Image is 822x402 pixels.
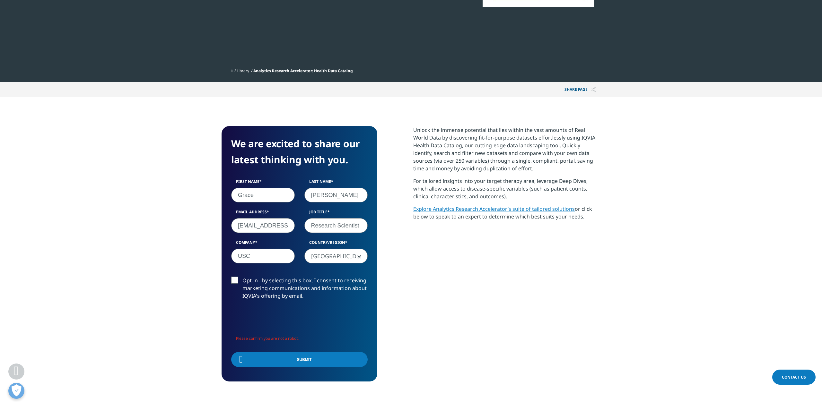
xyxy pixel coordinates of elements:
[304,240,368,249] label: Country/Region
[304,179,368,188] label: Last Name
[413,177,600,205] p: For tailored insights into your target therapy area, leverage Deep Dives, which allow access to d...
[560,82,600,97] p: Share PAGE
[237,68,249,73] a: Library
[231,209,295,218] label: Email Address
[560,82,600,97] button: Share PAGEShare PAGE
[304,209,368,218] label: Job Title
[231,310,329,335] iframe: reCAPTCHA
[8,383,24,399] button: Open Preferences
[253,68,353,73] span: Analytics Research Accelerator: Health Data Catalog
[305,249,368,264] span: United States
[413,205,600,225] p: or click below to speak to an expert to determine which best suits your needs.
[231,277,368,303] label: Opt-in - by selecting this box, I consent to receiving marketing communications and information a...
[772,370,816,385] a: Contact Us
[231,136,368,168] h4: We are excited to share our latest thinking with you.
[413,205,575,212] a: Explore Analytics Research Accelerator’s suite of tailored solutions
[231,240,295,249] label: Company
[591,87,596,92] img: Share PAGE
[413,126,600,177] p: Unlock the immense potential that lies within the vast amounts of Real World Data by discovering ...
[304,249,368,263] span: United States
[782,374,806,380] span: Contact Us
[231,352,368,367] input: Submit
[236,336,299,341] span: Please confirm you are not a robot.
[231,179,295,188] label: First Name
